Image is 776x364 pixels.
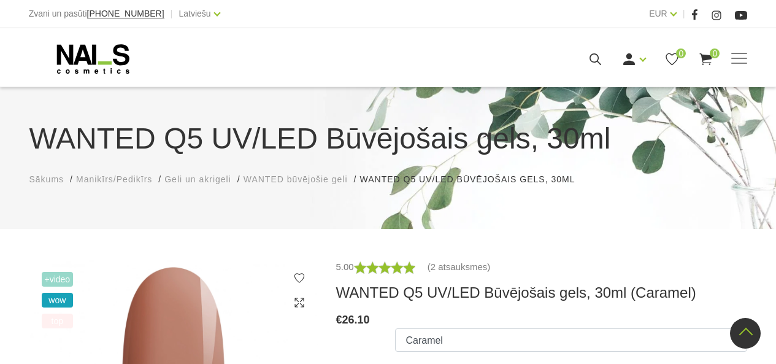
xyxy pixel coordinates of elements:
[244,174,348,184] span: WANTED būvējošie geli
[29,117,747,161] h1: WANTED Q5 UV/LED Būvējošais gels, 30ml
[676,48,686,58] span: 0
[179,6,211,21] a: Latviešu
[336,284,747,302] h3: WANTED Q5 UV/LED Būvējošais gels, 30ml (Caramel)
[76,174,152,184] span: Manikīrs/Pedikīrs
[342,314,370,326] span: 26.10
[336,314,342,326] span: €
[359,173,587,186] li: WANTED Q5 UV/LED Būvējošais gels, 30ml
[698,52,713,67] a: 0
[649,6,667,21] a: EUR
[76,173,152,186] a: Manikīrs/Pedikīrs
[42,272,74,287] span: +Video
[87,9,164,18] a: [PHONE_NUMBER]
[664,52,680,67] a: 0
[710,48,720,58] span: 0
[244,173,348,186] a: WANTED būvējošie geli
[42,293,74,308] span: wow
[29,6,164,21] div: Zvani un pasūti
[171,6,173,21] span: |
[42,314,74,328] span: top
[683,6,685,21] span: |
[164,173,231,186] a: Geli un akrigeli
[336,261,354,272] span: 5.00
[428,260,491,274] a: (2 atsauksmes)
[29,174,64,184] span: Sākums
[164,174,231,184] span: Geli un akrigeli
[29,173,64,186] a: Sākums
